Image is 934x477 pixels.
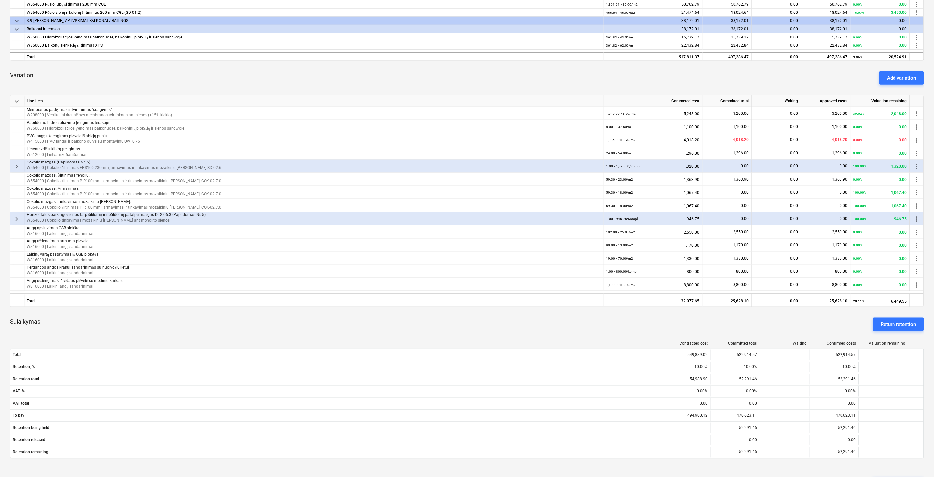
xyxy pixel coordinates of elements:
[913,123,921,131] span: more_vert
[790,164,798,168] span: 0.00
[606,191,633,194] small: 59.30 × 18.00 / m2
[606,11,635,14] small: 466.84 × 46.00 / m2
[606,238,700,252] div: 1,170.00
[27,165,601,171] p: W554000 | Cokolio šiltinimas EPS100 230mm, armavimas ir tinkavimas mozaikiniu [PERSON_NAME] SD-02.6
[840,216,848,221] span: 0.00
[830,2,848,7] span: 50,762.79
[604,25,703,33] div: 38,172.01
[913,189,921,197] span: more_vert
[606,146,700,160] div: 1,296.00
[710,411,760,421] div: 470,623.11
[853,164,867,168] small: 100.00%
[853,199,907,213] div: 1,067.40
[606,230,635,234] small: 102.00 × 25.00 / m2
[710,350,760,360] div: 522,914.57
[606,133,700,147] div: 4,018.20
[790,138,798,142] span: 0.00
[901,445,934,477] div: Chat Widget
[734,177,749,182] span: 1,363.90
[853,3,863,6] small: 0.00%
[801,52,851,61] div: 497,286.47
[853,252,907,265] div: 0.00
[606,0,700,9] div: 50,762.79
[741,164,749,168] span: 0.00
[832,138,848,142] span: 4,018.20
[853,243,863,247] small: 0.00%
[853,133,907,147] div: 0.00
[703,52,752,61] div: 497,286.47
[790,43,798,48] span: 0.00
[752,294,801,307] div: 0.00
[13,353,658,357] span: Total
[853,225,907,239] div: 0.00
[606,9,700,17] div: 21,474.64
[27,265,601,270] p: Perdangos angos kranui sandarinimas su nuolydžiu lietui
[853,257,863,260] small: 0.00%
[790,256,798,261] span: 0.00
[13,25,21,33] span: keyboard_arrow_down
[812,341,856,346] div: Confirmed costs
[832,151,848,155] span: 1,296.00
[913,268,921,276] span: more_vert
[913,241,921,249] span: more_vert
[27,9,601,17] div: W554000 Rūsio sienų ir kolonų šiltinimas 200 mm CGL (GD-01.2)
[853,9,907,17] div: 3,450.00
[13,426,658,430] span: Retention being held
[604,294,703,307] div: 32,077.65
[606,270,638,273] small: 1.00 × 800.00 / kompl
[832,256,848,261] span: 1,330.00
[790,243,798,247] span: 0.00
[790,111,798,116] span: 0.00
[606,178,633,181] small: 59.30 × 23.00 / m2
[606,173,700,186] div: 1,363.90
[27,152,601,158] p: W512000 | Lietvamzdžiai išoriniai
[832,243,848,247] span: 1,170.00
[664,341,708,346] div: Contracted cost
[913,42,921,50] span: more_vert
[27,173,601,178] p: Cokolio mazgas. Šiltinimas fenoliu.
[913,176,921,184] span: more_vert
[13,377,658,382] span: Retention total
[853,36,863,39] small: 0.00%
[801,17,851,25] div: 38,172.01
[606,212,700,226] div: 946.75
[13,414,658,418] span: To pay
[606,107,700,120] div: 5,248.00
[913,255,921,263] span: more_vert
[801,294,851,307] div: 25,628.10
[13,215,21,223] span: keyboard_arrow_right
[606,44,633,47] small: 361.82 × 62.00 / m
[606,125,631,129] small: 8.00 × 137.50 / m
[27,139,601,144] p: W415000 | PVC langai ir balkono durys su montavimu,Uw=0,76
[830,43,848,48] span: 22,432.84
[809,386,859,397] div: 0.00%
[838,449,856,455] p: 52,291.46
[27,270,601,276] p: W816000 | Laikini angų sandarinimai
[853,33,907,41] div: 0.00
[853,44,863,47] small: 0.00%
[853,283,863,287] small: 0.00%
[733,138,749,142] span: 4,018.20
[853,238,907,252] div: 0.00
[879,71,924,85] button: Add variation
[853,278,907,291] div: 0.00
[853,120,907,134] div: 0.00
[790,269,798,274] span: 0.00
[913,9,921,17] span: more_vert
[731,2,749,7] span: 50,762.79
[752,95,801,107] div: Waiting
[752,25,801,33] div: 0.00
[703,95,752,107] div: Committed total
[604,17,703,25] div: 38,172.01
[913,281,921,289] span: more_vert
[809,350,859,360] div: 522,914.57
[752,17,801,25] div: 0.00
[851,95,910,107] div: Valuation remaining
[13,163,21,170] span: keyboard_arrow_right
[763,341,807,346] div: Waiting
[853,0,907,9] div: 0.00
[731,35,749,39] span: 15,739.17
[661,423,710,433] div: -
[661,447,710,458] div: -
[913,228,921,236] span: more_vert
